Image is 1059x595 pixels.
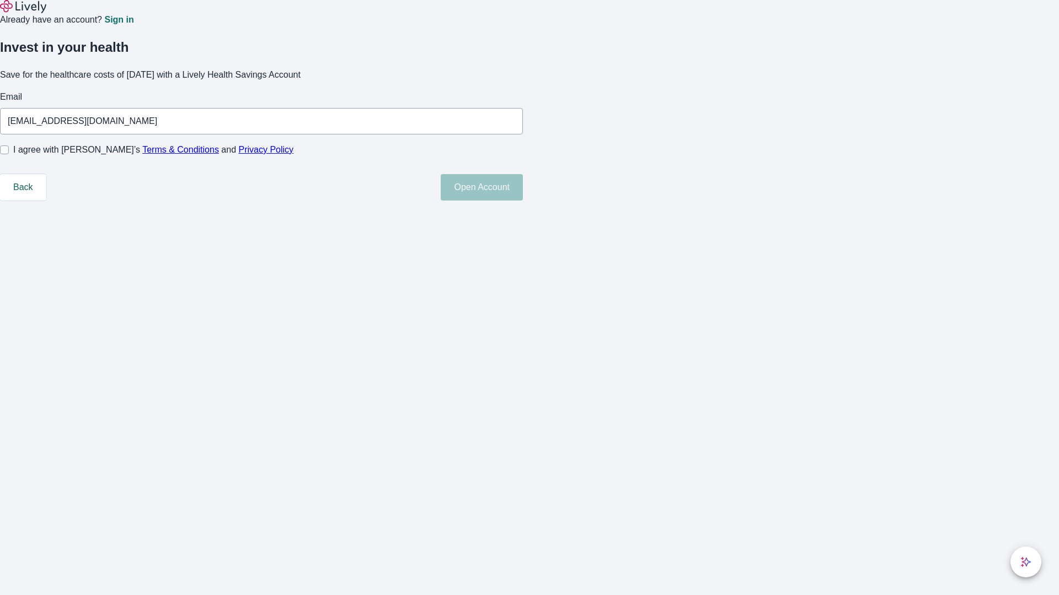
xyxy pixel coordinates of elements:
a: Terms & Conditions [142,145,219,154]
span: I agree with [PERSON_NAME]’s and [13,143,293,156]
a: Sign in [104,15,133,24]
a: Privacy Policy [239,145,294,154]
svg: Lively AI Assistant [1020,556,1031,567]
button: chat [1010,547,1041,577]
